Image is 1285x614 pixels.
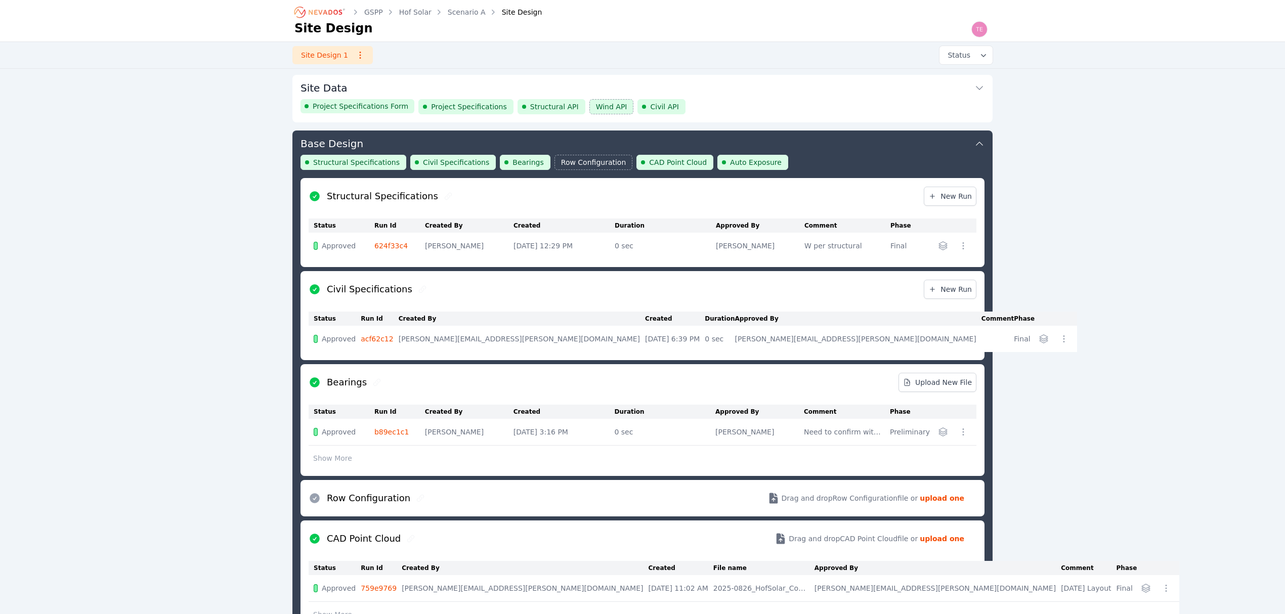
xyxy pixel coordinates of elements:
a: Upload New File [898,373,976,392]
span: Structural Specifications [313,157,400,167]
button: Site Data [301,75,984,99]
td: [PERSON_NAME][EMAIL_ADDRESS][PERSON_NAME][DOMAIN_NAME] [735,326,981,352]
td: [PERSON_NAME] [425,233,513,259]
th: Comment [981,312,1014,326]
th: Created By [425,218,513,233]
th: File name [713,561,815,575]
span: Drag and drop Row Configuration file or [782,493,918,503]
h2: Civil Specifications [327,282,412,296]
th: Duration [615,218,716,233]
div: Final [1117,583,1133,593]
a: 624f33c4 [374,242,408,250]
strong: upload one [920,493,964,503]
td: [DATE] 3:16 PM [513,419,615,446]
th: Created By [402,561,648,575]
th: Run Id [361,312,399,326]
span: CAD Point Cloud [649,157,707,167]
div: Preliminary [890,427,930,437]
h3: Site Data [301,81,348,95]
td: [PERSON_NAME][EMAIL_ADDRESS][PERSON_NAME][DOMAIN_NAME] [399,326,645,352]
button: Drag and dropRow Configurationfile or upload one [755,484,976,512]
strong: upload one [920,534,964,544]
td: [PERSON_NAME] [716,233,804,259]
div: Need to confirm with BOM, updating to 2.0 [804,427,885,437]
div: 0 sec [614,427,710,437]
img: Ted Elliott [971,21,988,37]
h2: CAD Point Cloud [327,532,401,546]
h2: Row Configuration [327,491,410,505]
td: [DATE] 11:02 AM [649,575,713,602]
div: Site DataProject Specifications FormProject SpecificationsStructural APIWind APICivil API [292,75,993,122]
button: Status [939,46,993,64]
td: [DATE] 6:39 PM [645,326,705,352]
th: Status [309,561,361,575]
a: Site Design 1 [292,46,373,64]
span: Status [944,50,970,60]
nav: Breadcrumb [294,4,542,20]
a: New Run [924,280,976,299]
th: Phase [890,405,935,419]
span: Project Specifications Form [313,101,408,111]
span: Approved [322,334,356,344]
span: Bearings [512,157,544,167]
button: Base Design [301,130,984,155]
td: [PERSON_NAME] [425,419,513,446]
span: Project Specifications [431,102,507,112]
span: Civil API [650,102,678,112]
th: Created [513,218,615,233]
th: Created [649,561,713,575]
div: W per structural [804,241,885,251]
th: Comment [804,405,890,419]
div: Final [1014,334,1030,344]
span: Wind API [596,102,627,112]
span: Auto Exposure [730,157,782,167]
th: Created By [425,405,513,419]
h2: Structural Specifications [327,189,438,203]
th: Duration [614,405,715,419]
h3: Base Design [301,137,363,151]
span: Approved [322,241,356,251]
span: Approved [322,427,356,437]
button: Drag and dropCAD Point Cloudfile or upload one [762,524,976,553]
button: Show More [309,449,357,468]
td: [DATE] 12:29 PM [513,233,615,259]
th: Approved By [815,561,1061,575]
a: New Run [924,187,976,206]
th: Run Id [374,218,425,233]
th: Duration [705,312,735,326]
th: Run Id [361,561,402,575]
th: Phase [890,218,920,233]
th: Comment [804,218,890,233]
span: Upload New File [903,377,972,387]
div: 0 sec [705,334,730,344]
th: Created [645,312,705,326]
th: Created [513,405,615,419]
h1: Site Design [294,20,373,36]
th: Phase [1014,312,1035,326]
th: Status [309,218,374,233]
span: Civil Specifications [423,157,489,167]
th: Phase [1117,561,1138,575]
h2: Bearings [327,375,367,389]
div: 2025-0826_HofSolar_CogoExport.csv [713,583,809,593]
th: Run Id [374,405,425,419]
span: New Run [928,191,972,201]
th: Comment [1061,561,1116,575]
th: Status [309,312,361,326]
span: New Run [928,284,972,294]
th: Approved By [715,405,804,419]
a: 759e9769 [361,584,397,592]
a: Hof Solar [399,7,432,17]
td: [PERSON_NAME][EMAIL_ADDRESS][PERSON_NAME][DOMAIN_NAME] [402,575,648,602]
div: [DATE] Layout [1061,583,1111,593]
div: Final [890,241,915,251]
span: Drag and drop CAD Point Cloud file or [789,534,918,544]
a: b89ec1c1 [374,428,409,436]
th: Approved By [735,312,981,326]
div: Site Design [488,7,542,17]
a: acf62c12 [361,335,394,343]
td: [PERSON_NAME][EMAIL_ADDRESS][PERSON_NAME][DOMAIN_NAME] [815,575,1061,602]
a: GSPP [364,7,383,17]
span: Approved [322,583,356,593]
span: Row Configuration [561,157,626,167]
